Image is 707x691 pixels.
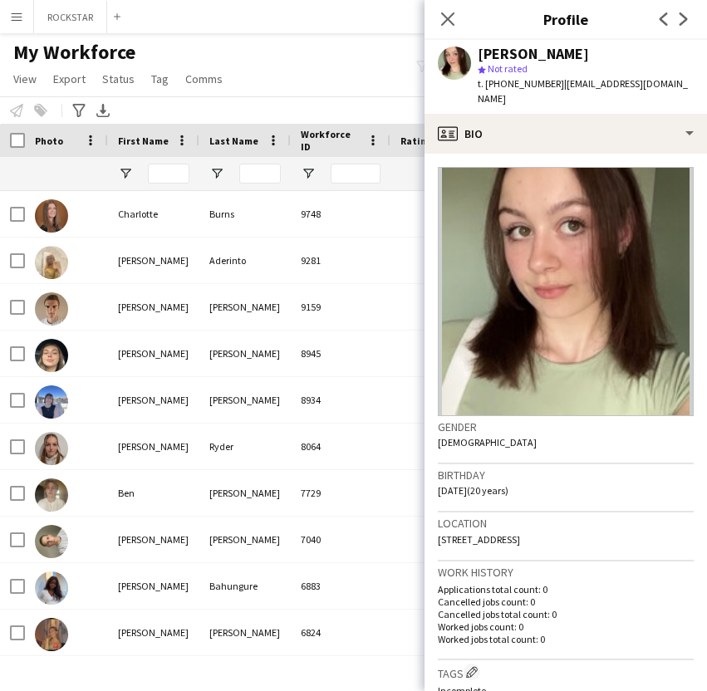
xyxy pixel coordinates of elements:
img: Tiffany Aderinto [35,246,68,279]
h3: Location [438,516,694,531]
app-action-btn: Export XLSX [93,100,113,120]
button: Open Filter Menu [301,166,316,181]
p: Worked jobs total count: 0 [438,633,694,645]
div: Burns [199,191,291,237]
span: Comms [185,71,223,86]
a: View [7,68,43,90]
a: Export [47,68,92,90]
div: 9748 [291,191,390,237]
div: 8064 [291,424,390,469]
span: Rating [400,135,432,147]
button: Open Filter Menu [209,166,224,181]
img: Ella Craven [35,385,68,419]
img: Ben Charles [35,478,68,512]
div: 9159 [291,284,390,330]
span: View [13,71,37,86]
input: Last Name Filter Input [239,164,281,184]
div: [PERSON_NAME] [108,238,199,283]
p: Cancelled jobs count: 0 [438,595,694,608]
input: Workforce ID Filter Input [331,164,381,184]
img: Cephas Bahungure [35,571,68,605]
img: Elizabeth Lester [35,618,68,651]
span: Status [102,71,135,86]
span: My Workforce [13,40,135,65]
span: [DATE] (20 years) [438,484,508,497]
img: Sophia Eades [35,339,68,372]
span: t. [PHONE_NUMBER] [478,77,564,90]
div: [PERSON_NAME] [199,331,291,376]
app-action-btn: Advanced filters [69,100,89,120]
div: [PERSON_NAME] [478,47,589,61]
a: Status [96,68,141,90]
div: [PERSON_NAME] [108,610,199,655]
a: Tag [145,68,175,90]
div: [PERSON_NAME] [108,377,199,423]
div: Bio [425,114,707,154]
p: Applications total count: 0 [438,583,694,595]
button: ROCKSTAR [34,1,107,33]
div: 9281 [291,238,390,283]
div: [PERSON_NAME] [199,517,291,562]
h3: Profile [425,8,707,30]
span: | [EMAIL_ADDRESS][DOMAIN_NAME] [478,77,688,105]
div: 6883 [291,563,390,609]
img: Jessica Ryder [35,432,68,465]
span: Workforce ID [301,128,361,153]
div: 7040 [291,517,390,562]
span: Last Name [209,135,258,147]
img: Harrison Meek [35,292,68,326]
button: Open Filter Menu [118,166,133,181]
h3: Gender [438,419,694,434]
span: First Name [118,135,169,147]
div: [PERSON_NAME] [199,610,291,655]
a: Comms [179,68,229,90]
div: 8945 [291,331,390,376]
span: Export [53,71,86,86]
div: 6824 [291,610,390,655]
h3: Work history [438,565,694,580]
div: [PERSON_NAME] [199,470,291,516]
p: Cancelled jobs total count: 0 [438,608,694,620]
div: Ryder [199,424,291,469]
div: [PERSON_NAME] [108,517,199,562]
span: Not rated [488,62,528,75]
img: Joe Swain [35,525,68,558]
span: [DEMOGRAPHIC_DATA] [438,436,537,448]
div: Charlotte [108,191,199,237]
img: Charlotte Burns [35,199,68,233]
p: Worked jobs count: 0 [438,620,694,633]
span: Tag [151,71,169,86]
div: [PERSON_NAME] [108,563,199,609]
div: Ben [108,470,199,516]
div: [PERSON_NAME] [108,284,199,330]
div: [PERSON_NAME] [199,284,291,330]
div: Bahungure [199,563,291,609]
div: [PERSON_NAME] [108,424,199,469]
h3: Tags [438,664,694,681]
div: [PERSON_NAME] [108,331,199,376]
span: Photo [35,135,63,147]
div: 7729 [291,470,390,516]
span: [STREET_ADDRESS] [438,533,520,546]
img: Crew avatar or photo [438,167,694,416]
div: [PERSON_NAME] [199,377,291,423]
input: First Name Filter Input [148,164,189,184]
div: Aderinto [199,238,291,283]
div: 8934 [291,377,390,423]
h3: Birthday [438,468,694,483]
